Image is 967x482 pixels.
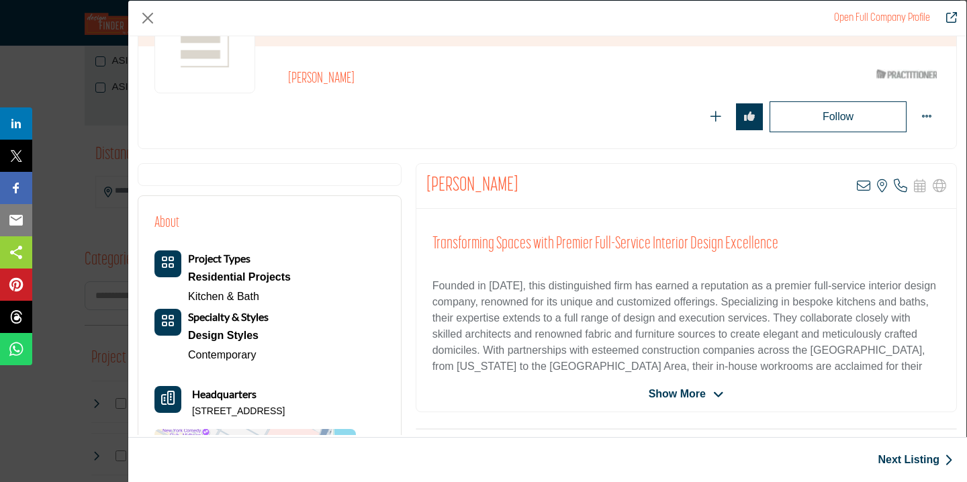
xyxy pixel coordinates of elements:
[188,326,269,346] div: Styles that range from contemporary to Victorian to meet any aesthetic vision.
[188,291,259,302] a: Kitchen & Bath
[154,309,181,336] button: Category Icon
[188,311,269,323] a: Specialty & Styles
[188,310,269,323] b: Specialty & Styles
[188,326,269,346] a: Design Styles
[192,386,257,402] b: Headquarters
[188,349,256,360] a: Contemporary
[154,212,179,234] h2: About
[138,8,158,28] button: Close
[736,103,763,130] button: Redirect to login page
[876,66,937,83] img: ASID Qualified Practitioners
[288,70,657,88] h2: [PERSON_NAME]
[649,386,706,402] span: Show More
[188,267,291,287] div: Types of projects range from simple residential renovations to highly complex commercial initiati...
[913,103,940,130] button: More Options
[154,386,181,413] button: Headquarter icon
[834,13,930,23] a: Redirect to julie-holzman
[426,174,518,198] h2: Julie Holzman
[770,101,907,132] button: Redirect to login
[154,250,181,277] button: Category Icon
[702,103,729,130] button: Redirect to login page
[192,405,285,418] p: [STREET_ADDRESS]
[188,253,250,264] a: Project Types
[188,267,291,287] a: Residential Projects
[188,252,250,264] b: Project Types
[937,10,957,26] a: Redirect to julie-holzman
[432,278,940,407] p: Founded in [DATE], this distinguished firm has earned a reputation as a premier full-service inte...
[878,452,953,468] a: Next Listing
[432,234,940,254] h2: Transforming Spaces with Premier Full-Service Interior Design Excellence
